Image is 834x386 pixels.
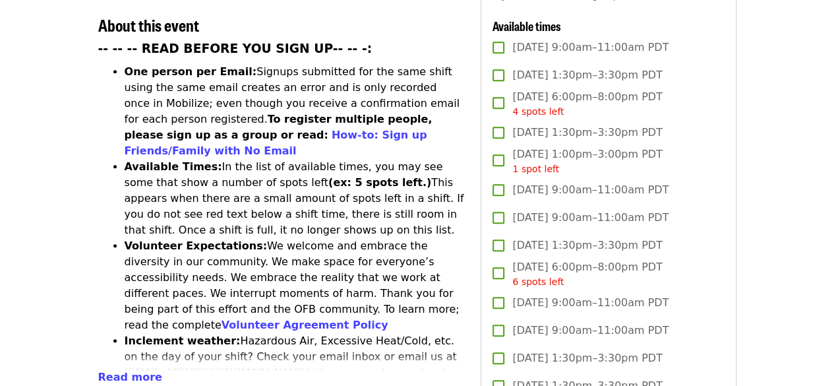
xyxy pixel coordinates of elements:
span: Read more [98,371,162,383]
li: Signups submitted for the same shift using the same email creates an error and is only recorded o... [125,64,465,159]
span: [DATE] 6:00pm–8:00pm PDT [512,89,662,119]
span: 1 spot left [512,164,559,174]
span: [DATE] 9:00am–11:00am PDT [512,182,669,198]
span: [DATE] 6:00pm–8:00pm PDT [512,259,662,289]
strong: To register multiple people, please sign up as a group or read: [125,113,432,141]
button: Read more [98,370,162,385]
span: [DATE] 1:30pm–3:30pm PDT [512,67,662,83]
strong: Volunteer Expectations: [125,240,268,252]
a: How-to: Sign up Friends/Family with No Email [125,129,427,157]
span: [DATE] 9:00am–11:00am PDT [512,295,669,311]
strong: One person per Email: [125,65,257,78]
span: 4 spots left [512,106,564,117]
span: Available times [492,17,560,34]
strong: Available Times: [125,160,222,173]
span: [DATE] 1:30pm–3:30pm PDT [512,238,662,253]
span: [DATE] 9:00am–11:00am PDT [512,323,669,338]
li: In the list of available times, you may see some that show a number of spots left This appears wh... [125,159,465,238]
span: 6 spots left [512,276,564,287]
span: About this event [98,13,199,36]
span: [DATE] 9:00am–11:00am PDT [512,210,669,226]
strong: Inclement weather: [125,335,241,347]
strong: -- -- -- READ BEFORE YOU SIGN UP-- -- -: [98,42,372,55]
span: [DATE] 9:00am–11:00am PDT [512,40,669,55]
strong: (ex: 5 spots left.) [328,176,431,189]
li: We welcome and embrace the diversity in our community. We make space for everyone’s accessibility... [125,238,465,333]
span: [DATE] 1:30pm–3:30pm PDT [512,350,662,366]
span: [DATE] 1:30pm–3:30pm PDT [512,125,662,141]
a: Volunteer Agreement Policy [222,319,388,331]
span: [DATE] 1:00pm–3:00pm PDT [512,146,662,176]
